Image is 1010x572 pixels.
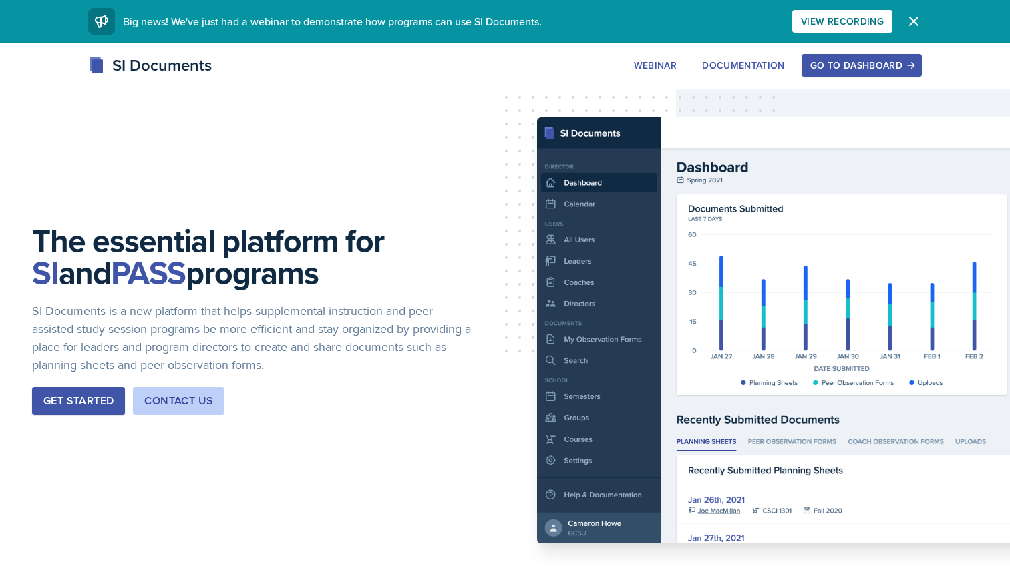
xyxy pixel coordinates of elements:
span: Big news! We've just had a webinar to demonstrate how programs can use SI Documents. [123,14,542,29]
div: Documentation [702,60,785,71]
div: Go to Dashboard [810,60,913,71]
div: Webinar [634,60,677,71]
button: Contact Us [133,387,224,415]
div: SI Documents [88,53,212,77]
div: View Recording [801,16,884,27]
button: Documentation [693,54,794,77]
button: Go to Dashboard [802,54,922,77]
div: Contact Us [144,393,213,409]
div: Get Started [43,393,114,409]
button: Webinar [625,54,685,77]
button: Get Started [32,387,125,415]
button: View Recording [792,10,892,33]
